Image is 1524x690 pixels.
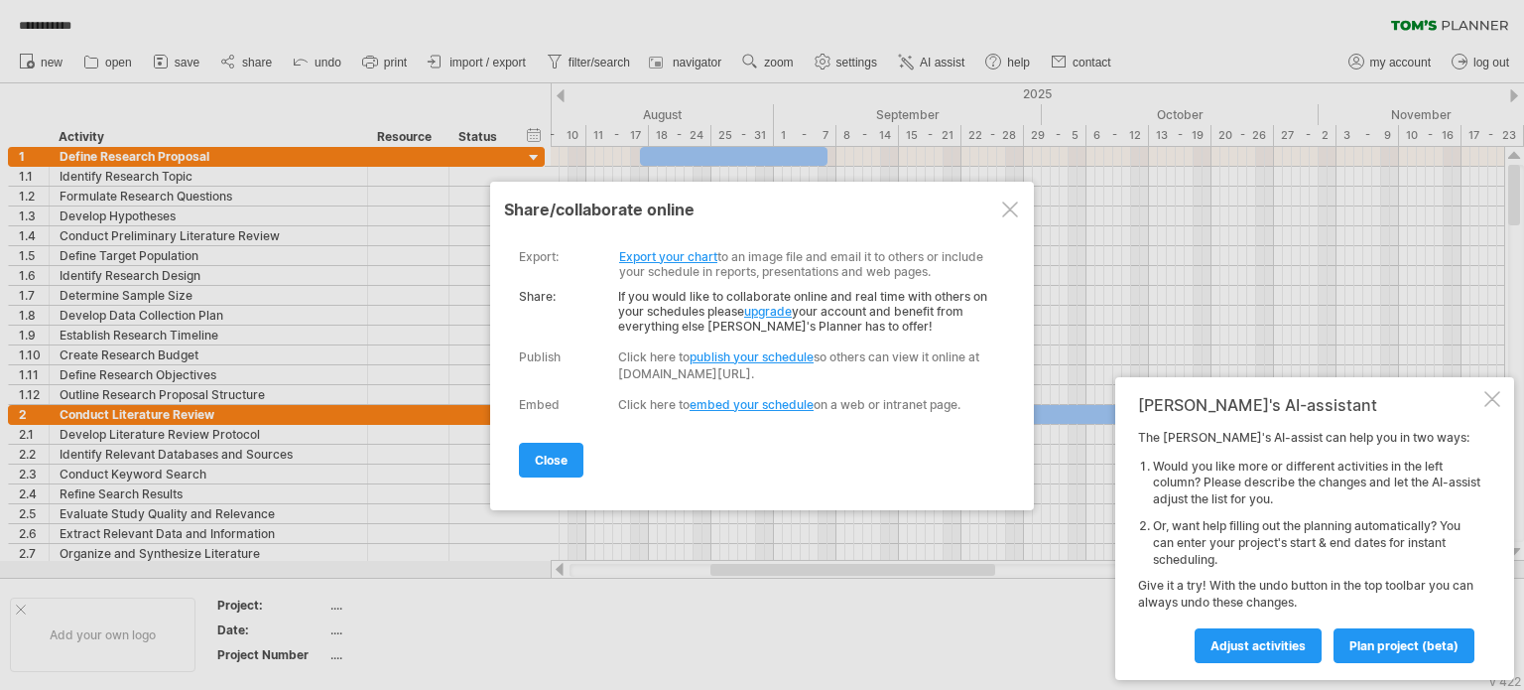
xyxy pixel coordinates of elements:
[519,397,560,412] div: Embed
[1138,395,1480,415] div: [PERSON_NAME]'s AI-assistant
[519,249,559,264] div: export:
[519,279,996,334] div: If you would like to collaborate online and real time with others on your schedules please your a...
[744,304,792,319] a: upgrade
[1153,518,1480,568] li: Or, want help filling out the planning automatically? You can enter your project's start & end da...
[519,289,556,304] strong: Share:
[618,397,996,412] div: Click here to on a web or intranet page.
[1333,628,1474,663] a: plan project (beta)
[1349,638,1459,653] span: plan project (beta)
[504,200,1020,219] div: share/collaborate online
[1138,430,1480,662] div: The [PERSON_NAME]'s AI-assist can help you in two ways: Give it a try! With the undo button in th...
[1153,459,1480,508] li: Would you like more or different activities in the left column? Please describe the changes and l...
[690,349,814,364] a: publish your schedule
[519,349,561,364] div: Publish
[619,249,717,264] a: Export your chart
[519,234,996,279] div: to an image file and email it to others or include your schedule in reports, presentations and we...
[690,397,814,412] a: embed your schedule
[618,348,996,382] div: Click here to so others can view it online at [DOMAIN_NAME][URL].
[1195,628,1322,663] a: Adjust activities
[1210,638,1306,653] span: Adjust activities
[519,443,583,478] a: close
[535,453,568,468] span: close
